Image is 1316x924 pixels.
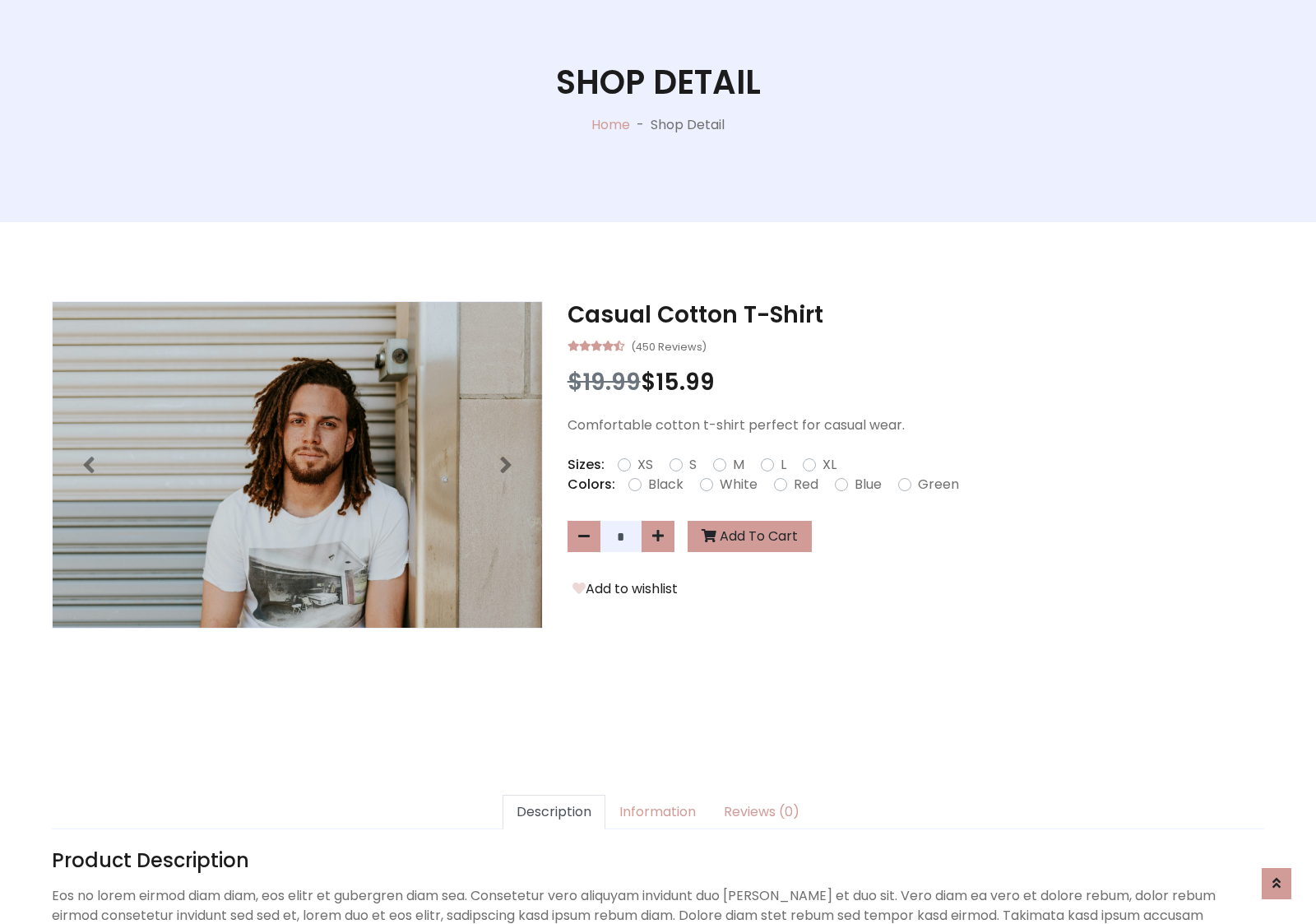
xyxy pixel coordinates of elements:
[855,475,882,495] label: Blue
[605,795,710,829] a: Information
[656,366,715,398] span: 15.99
[568,369,1264,397] h3: $
[918,475,959,495] label: Green
[503,795,605,829] a: Description
[822,455,836,475] label: XL
[781,455,786,475] label: L
[568,455,605,475] p: Sizes:
[794,475,818,495] label: Red
[591,115,630,134] a: Home
[568,416,1264,435] p: Comfortable cotton t-shirt perfect for casual wear.
[688,521,812,552] button: Add To Cart
[648,475,683,495] label: Black
[568,301,1264,329] h3: Casual Cotton T-Shirt
[556,63,761,102] h1: Shop Detail
[637,455,653,475] label: XS
[52,849,1264,873] h4: Product Description
[631,336,707,355] small: (450 Reviews)
[720,475,758,495] label: White
[689,455,697,475] label: S
[568,475,615,495] p: Colors:
[651,115,725,135] p: Shop Detail
[568,578,683,600] button: Add to wishlist
[568,366,641,398] span: $19.99
[53,302,542,628] img: Image
[630,115,651,135] p: -
[733,455,744,475] label: M
[710,795,813,829] a: Reviews (0)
